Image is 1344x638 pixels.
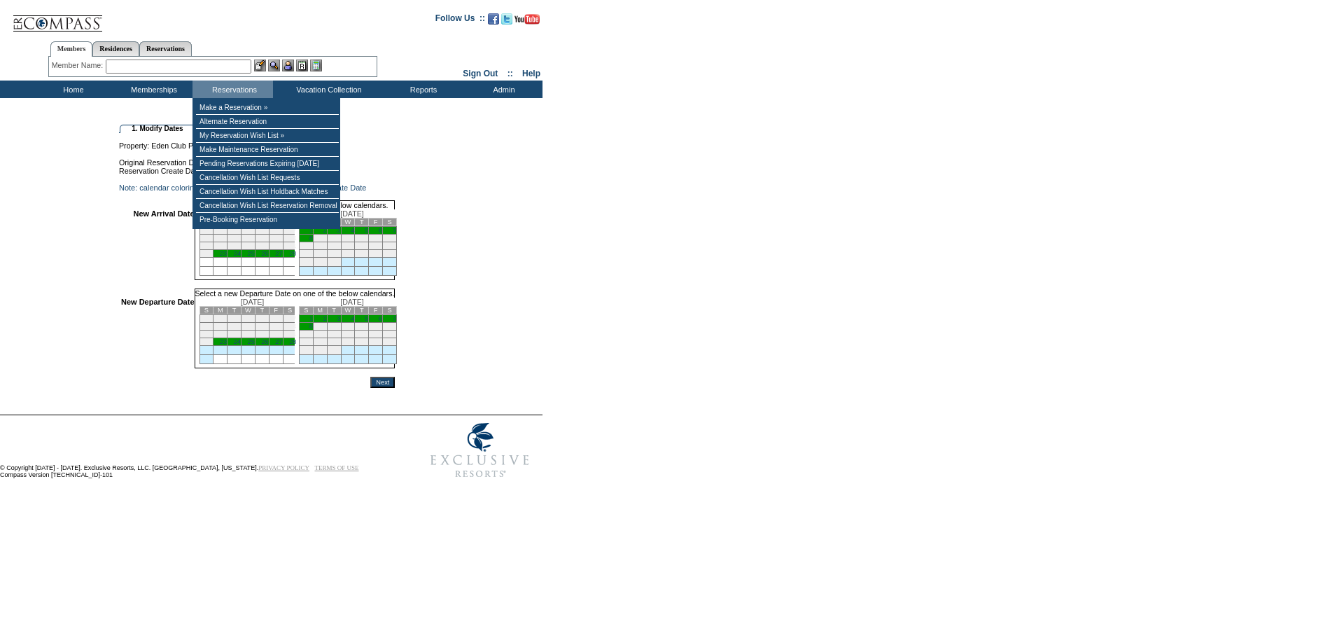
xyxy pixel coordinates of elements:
[355,250,369,258] td: 26
[119,150,395,167] td: Original Reservation Dates: [DATE] - [DATE]
[255,235,269,242] td: 12
[283,315,297,323] td: 7
[227,307,241,314] td: T
[310,60,322,71] img: b_calculator.gif
[261,338,268,345] a: 26
[255,323,269,331] td: 12
[119,167,395,175] td: Reservation Create Date: [DATE]
[299,250,313,258] td: 22
[213,307,227,314] td: M
[355,242,369,250] td: 19
[341,219,355,226] td: W
[501,13,512,25] img: Follow us on Twitter
[383,307,397,314] td: S
[199,227,213,235] td: 1
[12,4,103,32] img: Compass Home
[195,289,395,298] td: Select a new Departure Date on one of the below calendars.
[488,18,499,26] a: Become our fan on Facebook
[393,227,396,234] a: 7
[299,331,313,338] td: 15
[213,235,227,242] td: 9
[255,242,269,250] td: 19
[514,18,540,26] a: Subscribe to our YouTube Channel
[351,315,354,322] a: 4
[369,307,383,314] td: F
[196,129,339,143] td: My Reservation Wish List »
[31,81,112,98] td: Home
[289,338,296,345] a: 28
[313,235,327,242] td: 9
[196,115,339,129] td: Alternate Reservation
[283,331,297,338] td: 21
[241,323,255,331] td: 11
[417,415,542,485] img: Exclusive Resorts
[227,315,241,323] td: 3
[269,307,283,314] td: F
[121,298,195,368] td: New Departure Date
[369,250,383,258] td: 27
[355,219,369,226] td: T
[313,307,327,314] td: M
[112,81,192,98] td: Memberships
[313,250,327,258] td: 23
[199,323,213,331] td: 8
[341,323,355,331] td: 11
[299,307,313,314] td: S
[227,323,241,331] td: 10
[213,323,227,331] td: 9
[463,69,498,78] a: Sign Out
[383,323,397,331] td: 14
[213,227,227,235] td: 2
[365,227,368,234] a: 5
[369,219,383,226] td: F
[299,338,313,346] td: 22
[241,331,255,338] td: 18
[269,315,283,323] td: 6
[488,13,499,25] img: Become our fan on Facebook
[269,323,283,331] td: 13
[269,227,283,235] td: 6
[309,323,313,330] a: 8
[327,235,341,242] td: 10
[323,227,326,234] a: 2
[196,199,339,213] td: Cancellation Wish List Reservation Removal
[275,250,282,257] a: 27
[299,242,313,250] td: 15
[241,315,255,323] td: 4
[381,81,462,98] td: Reports
[50,41,93,57] a: Members
[355,331,369,338] td: 19
[340,298,364,306] span: [DATE]
[315,464,359,471] a: TERMS OF USE
[241,242,255,250] td: 18
[196,213,339,226] td: Pre-Booking Reservation
[227,227,241,235] td: 3
[313,323,327,331] td: 9
[341,250,355,258] td: 25
[379,315,382,322] a: 6
[383,219,397,226] td: S
[120,125,195,133] td: 1. Modify Dates
[299,258,313,267] td: 29
[369,331,383,338] td: 20
[351,227,354,234] a: 4
[327,258,341,267] td: 31
[199,307,213,314] td: S
[199,315,213,323] td: 1
[227,235,241,242] td: 10
[121,209,195,280] td: New Arrival Date
[52,60,106,71] div: Member Name:
[248,338,255,345] a: 25
[273,81,381,98] td: Vacation Collection
[369,323,383,331] td: 13
[323,315,326,322] a: 2
[241,298,265,306] span: [DATE]
[435,12,485,29] td: Follow Us ::
[269,331,283,338] td: 20
[283,307,297,314] td: S
[234,250,241,257] a: 24
[514,14,540,25] img: Subscribe to our YouTube Channel
[383,338,397,346] td: 28
[289,250,296,257] a: 28
[241,227,255,235] td: 4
